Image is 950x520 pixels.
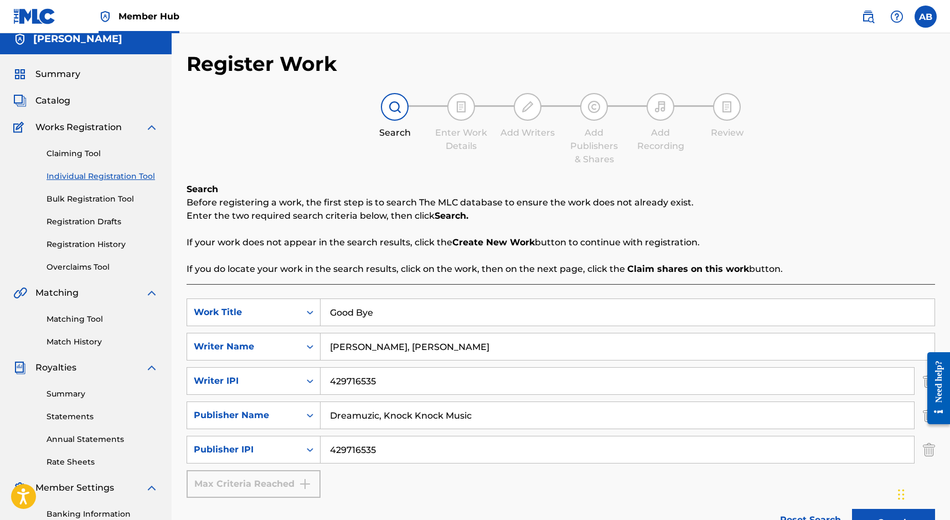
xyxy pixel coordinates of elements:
[35,361,76,374] span: Royalties
[435,210,468,221] strong: Search.
[194,340,293,353] div: Writer Name
[452,237,535,248] strong: Create New Work
[47,508,158,520] a: Banking Information
[915,6,937,28] div: User Menu
[13,94,70,107] a: CatalogCatalog
[455,100,468,114] img: step indicator icon for Enter Work Details
[187,52,337,76] h2: Register Work
[194,409,293,422] div: Publisher Name
[367,126,422,140] div: Search
[47,261,158,273] a: Overclaims Tool
[145,121,158,134] img: expand
[47,148,158,159] a: Claiming Tool
[13,481,27,495] img: Member Settings
[13,68,80,81] a: SummarySummary
[633,126,688,153] div: Add Recording
[187,262,935,276] p: If you do locate your work in the search results, click on the work, then on the next page, click...
[194,306,293,319] div: Work Title
[145,361,158,374] img: expand
[194,443,293,456] div: Publisher IPI
[861,10,875,23] img: search
[35,481,114,495] span: Member Settings
[654,100,667,114] img: step indicator icon for Add Recording
[13,68,27,81] img: Summary
[919,343,950,434] iframe: Resource Center
[886,6,908,28] div: Help
[47,434,158,445] a: Annual Statements
[47,388,158,400] a: Summary
[47,456,158,468] a: Rate Sheets
[35,94,70,107] span: Catalog
[33,33,122,45] h5: Andrea Benham
[699,126,755,140] div: Review
[720,100,734,114] img: step indicator icon for Review
[433,126,489,153] div: Enter Work Details
[187,236,935,249] p: If your work does not appear in the search results, click the button to continue with registration.
[587,100,601,114] img: step indicator icon for Add Publishers & Shares
[47,336,158,348] a: Match History
[187,209,935,223] p: Enter the two required search criteria below, then click
[566,126,622,166] div: Add Publishers & Shares
[47,193,158,205] a: Bulk Registration Tool
[145,286,158,300] img: expand
[521,100,534,114] img: step indicator icon for Add Writers
[13,33,27,46] img: Accounts
[388,100,401,114] img: step indicator icon for Search
[47,216,158,228] a: Registration Drafts
[35,121,122,134] span: Works Registration
[187,196,935,209] p: Before registering a work, the first step is to search The MLC database to ensure the work does n...
[47,171,158,182] a: Individual Registration Tool
[500,126,555,140] div: Add Writers
[35,286,79,300] span: Matching
[99,10,112,23] img: Top Rightsholder
[895,467,950,520] iframe: Chat Widget
[47,239,158,250] a: Registration History
[13,94,27,107] img: Catalog
[145,481,158,495] img: expand
[923,436,935,464] img: Delete Criterion
[35,68,80,81] span: Summary
[13,8,56,24] img: MLC Logo
[118,10,179,23] span: Member Hub
[898,478,905,511] div: Drag
[187,184,218,194] b: Search
[627,264,749,274] strong: Claim shares on this work
[13,361,27,374] img: Royalties
[890,10,903,23] img: help
[13,286,27,300] img: Matching
[47,411,158,423] a: Statements
[194,374,293,388] div: Writer IPI
[857,6,879,28] a: Public Search
[47,313,158,325] a: Matching Tool
[13,121,28,134] img: Works Registration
